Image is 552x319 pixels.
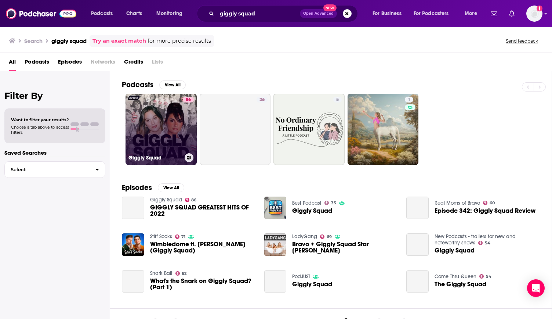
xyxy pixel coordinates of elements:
[159,80,186,89] button: View All
[333,97,342,103] a: 5
[320,234,332,239] a: 69
[504,38,540,44] button: Send feedback
[200,94,271,165] a: 26
[408,96,410,104] span: 1
[406,233,429,256] a: Giggly Squad
[25,56,49,71] a: Podcasts
[292,281,332,287] a: Giggly Squad
[292,200,322,206] a: Best Podcast
[91,8,113,19] span: Podcasts
[124,56,143,71] span: Credits
[24,37,43,44] h3: Search
[4,90,105,101] h2: Filter By
[435,247,475,254] a: Giggly Squad
[435,273,476,280] a: Come Thru Queen
[158,183,184,192] button: View All
[292,273,310,280] a: PodJUST
[435,233,516,246] a: New Podcasts - trailers for new and noteworthy shows
[348,94,419,165] a: 1
[6,7,76,21] img: Podchaser - Follow, Share and Rate Podcasts
[126,8,142,19] span: Charts
[324,201,336,205] a: 35
[86,8,122,19] button: open menu
[490,201,495,205] span: 60
[185,198,197,202] a: 86
[331,201,336,205] span: 35
[488,7,500,20] a: Show notifications dropdown
[126,94,197,165] a: 86Giggly Squad
[527,279,545,297] div: Open Intercom Messenger
[435,208,535,214] a: Episode 342: Giggly Squad Review
[292,241,397,254] span: Bravo + Giggly Squad Star [PERSON_NAME]
[175,271,187,276] a: 62
[5,167,90,172] span: Select
[336,96,339,104] span: 5
[373,8,402,19] span: For Business
[327,235,332,239] span: 69
[406,197,429,219] a: Episode 342: Giggly Squad Review
[122,270,144,293] a: What's the Snark on Giggly Squad? (Part 1)
[152,56,163,71] span: Lists
[156,8,182,19] span: Monitoring
[479,274,491,279] a: 54
[151,8,192,19] button: open menu
[526,6,542,22] button: Show profile menu
[537,6,542,11] svg: Add a profile image
[148,37,211,45] span: for more precise results
[4,149,105,156] p: Saved Searches
[51,37,87,44] h3: giggly squad
[175,234,186,239] a: 71
[150,241,255,254] a: Wimbledome ft. Hannah Berner (Giggly Squad)
[405,97,413,103] a: 1
[122,233,144,256] img: Wimbledome ft. Hannah Berner (Giggly Squad)
[122,183,152,192] h2: Episodes
[292,208,332,214] span: Giggly Squad
[183,97,194,103] a: 86
[303,12,334,15] span: Open Advanced
[150,241,255,254] span: Wimbledome ft. [PERSON_NAME] (Giggly Squad)
[191,198,196,202] span: 86
[150,278,255,290] a: What's the Snark on Giggly Squad? (Part 1)
[409,8,460,19] button: open menu
[435,281,486,287] a: The Giggly Squad
[58,56,82,71] a: Episodes
[182,272,186,275] span: 62
[204,5,365,22] div: Search podcasts, credits, & more...
[292,233,317,240] a: LadyGang
[150,270,172,276] a: Snark Bait
[122,183,184,192] a: EpisodesView All
[4,161,105,178] button: Select
[257,97,268,103] a: 26
[483,201,495,205] a: 60
[486,275,491,278] span: 54
[150,233,172,240] a: Stiff Socks
[300,9,337,18] button: Open AdvancedNew
[264,270,287,293] a: Giggly Squad
[465,8,477,19] span: More
[150,197,182,203] a: Giggly Squad
[122,197,144,219] a: GIGGLY SQUAD GREATEST HITS OF 2022
[181,235,185,239] span: 71
[150,204,255,217] a: GIGGLY SQUAD GREATEST HITS OF 2022
[414,8,449,19] span: For Podcasters
[273,94,345,165] a: 5
[264,233,287,256] a: Bravo + Giggly Squad Star Paige Desorbo
[526,6,542,22] span: Logged in as jyasgoor
[122,80,153,89] h2: Podcasts
[11,125,69,135] span: Choose a tab above to access filters.
[367,8,411,19] button: open menu
[485,241,490,245] span: 54
[9,56,16,71] a: All
[259,96,265,104] span: 26
[217,8,300,19] input: Search podcasts, credits, & more...
[91,56,115,71] span: Networks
